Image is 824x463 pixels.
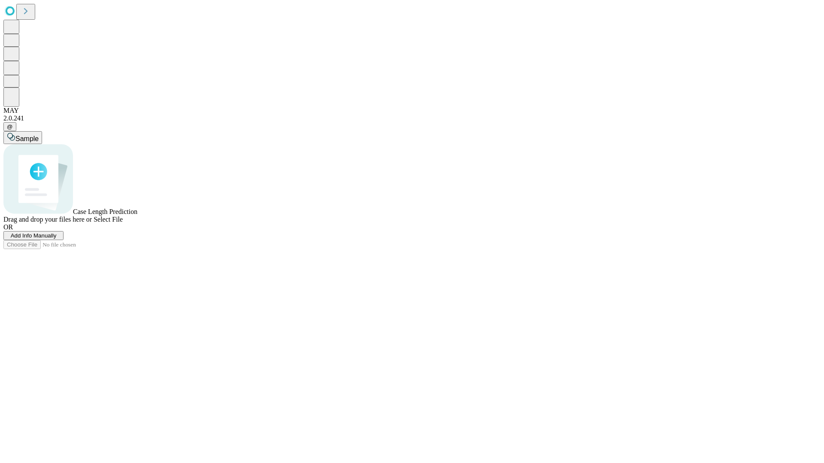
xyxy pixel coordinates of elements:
span: Case Length Prediction [73,208,137,215]
div: 2.0.241 [3,114,821,122]
button: @ [3,122,16,131]
span: OR [3,223,13,231]
span: Add Info Manually [11,232,57,239]
button: Sample [3,131,42,144]
button: Add Info Manually [3,231,64,240]
span: @ [7,123,13,130]
span: Drag and drop your files here or [3,216,92,223]
div: MAY [3,107,821,114]
span: Sample [15,135,39,142]
span: Select File [94,216,123,223]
